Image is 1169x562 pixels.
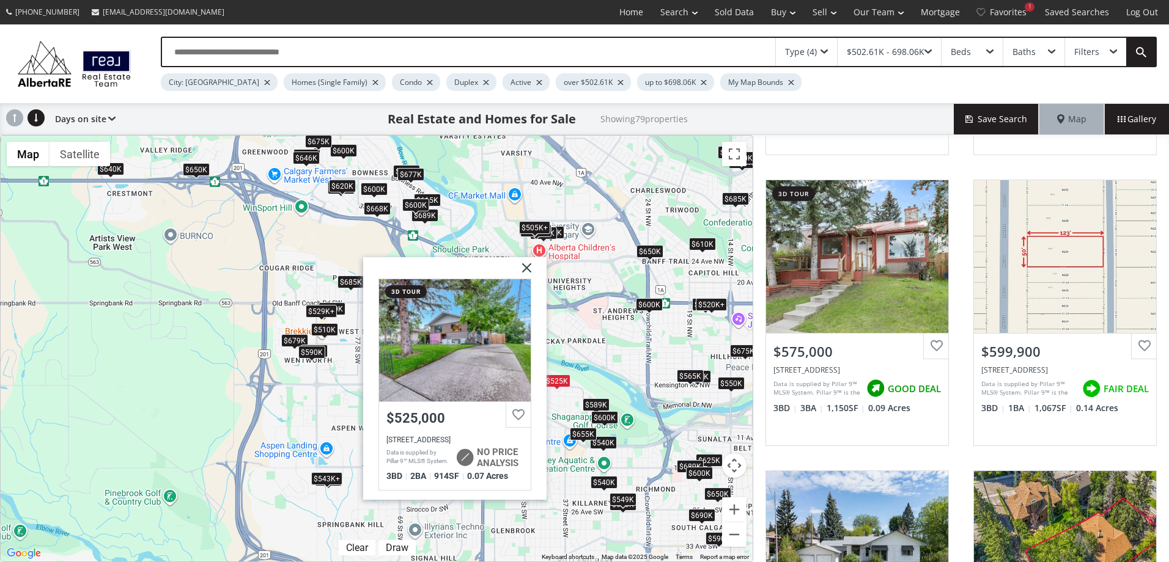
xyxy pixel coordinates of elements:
[386,471,407,481] span: 3 BD
[530,227,557,239] div: $649K
[610,492,636,505] div: $549K
[503,73,550,91] div: Active
[1034,402,1073,414] span: 1,067 SF
[1079,376,1104,401] img: rating icon
[1025,2,1034,12] div: 1
[591,411,618,423] div: $600K
[602,553,668,560] span: Map data ©2025 Google
[706,531,732,544] div: $590K
[718,146,745,159] div: $629K
[7,142,50,166] button: Show street map
[677,369,704,382] div: $565K
[330,144,357,156] div: $600K
[888,382,941,395] span: GOOD DEAL
[773,365,941,375] div: 55 Strathcona Close, Calgary, AB T3H 1L2
[327,181,354,194] div: $650K
[306,304,337,317] div: $529K+
[281,334,308,347] div: $679K
[542,553,594,561] button: Keyboard shortcuts
[15,7,79,17] span: [PHONE_NUMBER]
[637,73,714,91] div: up to $698.06K
[446,73,496,91] div: Duplex
[981,342,1149,361] div: $599,900
[383,542,411,553] div: Draw
[4,546,44,561] img: Google
[981,402,1005,414] span: 3 BD
[1008,402,1031,414] span: 1 BA
[961,167,1169,458] a: $599,900[STREET_ADDRESS]Data is supplied by Pillar 9™ MLS® System. Pillar 9™ is the owner of the ...
[386,411,523,426] div: $525,000
[507,257,537,288] img: x.svg
[785,48,817,56] div: Type (4)
[385,285,427,298] div: 3d tour
[519,222,550,235] div: $609K+
[12,38,136,90] img: Logo
[636,245,663,258] div: $650K
[410,471,431,481] span: 2 BA
[284,73,386,91] div: Homes (Single Family)
[1118,113,1156,125] span: Gallery
[730,345,761,357] div: $675K+
[328,181,355,194] div: $630K
[378,542,416,553] div: Click to draw.
[863,376,888,401] img: rating icon
[827,402,865,414] span: 1,150 SF
[337,275,364,288] div: $685K
[364,202,391,215] div: $668K
[689,237,716,250] div: $610K
[722,522,747,547] button: Zoom out
[1076,402,1118,414] span: 0.14 Acres
[773,379,860,398] div: Data is supplied by Pillar 9™ MLS® System. Pillar 9™ is the owner of the copyright in its MLS® Sy...
[610,497,636,510] div: $680K
[696,454,723,467] div: $625K
[402,199,429,211] div: $600K
[981,379,1076,398] div: Data is supplied by Pillar 9™ MLS® System. Pillar 9™ is the owner of the copyright in its MLS® Sy...
[49,104,116,134] div: Days on site
[414,194,441,206] div: $615K
[434,471,464,481] span: 914 SF
[692,297,719,310] div: $505K
[293,151,320,164] div: $646K
[311,323,338,335] div: $510K
[773,402,797,414] span: 3 BD
[329,179,356,192] div: $620K
[86,1,230,23] a: [EMAIL_ADDRESS][DOMAIN_NAME]
[773,342,941,361] div: $575,000
[951,48,971,56] div: Beds
[696,298,727,311] div: $520K+
[411,209,438,222] div: $689K
[1074,48,1099,56] div: Filters
[722,142,747,166] button: Toggle fullscreen view
[477,447,523,469] span: NO PRICE ANALYSIS
[544,374,570,387] div: $525K
[519,221,550,233] div: $505K+
[183,162,210,175] div: $650K
[378,279,531,491] a: 3d tour$525,000[STREET_ADDRESS]Data is supplied by Pillar 9™ MLS® System. Pillar 9™ is the owner ...
[847,48,924,56] div: $502.61K - 698.06K
[718,377,745,390] div: $550K
[388,111,576,128] h1: Real Estate and Homes for Sale
[452,445,477,470] img: rating icon
[868,402,910,414] span: 0.09 Acres
[676,553,693,560] a: Terms
[954,104,1039,134] button: Save Search
[684,370,711,383] div: $535K
[50,142,110,166] button: Show satellite imagery
[1039,104,1104,134] div: Map
[1057,113,1086,125] span: Map
[379,279,531,401] div: 301 38 Street SW, Calgary, AB T3C 1S9
[677,460,704,473] div: $689K
[590,436,617,448] div: $540K
[161,73,278,91] div: City: [GEOGRAPHIC_DATA]
[97,162,124,175] div: $640K
[686,467,713,480] div: $600K
[386,448,449,467] div: Data is supplied by Pillar 9™ MLS® System. Pillar 9™ is the owner of the copyright in its MLS® Sy...
[361,183,388,195] div: $600K
[570,427,597,440] div: $655K
[339,542,375,553] div: Click to clear.
[4,546,44,561] a: Open this area in Google Maps (opens a new window)
[298,346,325,359] div: $590K
[600,114,688,123] h2: Showing 79 properties
[392,73,440,91] div: Condo
[393,165,420,178] div: $630K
